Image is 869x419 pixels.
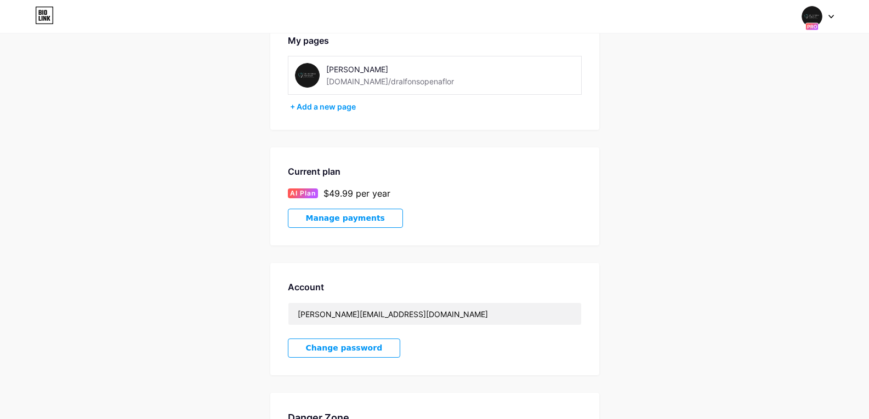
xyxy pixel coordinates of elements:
[288,280,582,294] div: Account
[290,188,316,198] span: AI Plan
[326,76,454,87] div: [DOMAIN_NAME]/dralfonsopenaflor
[306,343,383,353] span: Change password
[288,165,582,178] div: Current plan
[802,6,822,27] img: dralfonsopenaflor
[326,64,481,75] div: [PERSON_NAME]
[288,34,582,47] div: My pages
[306,214,385,223] span: Manage payments
[290,101,582,112] div: + Add a new page
[323,187,390,200] div: $49.99 per year
[295,63,320,88] img: dralfonsopenaflor
[288,338,401,358] button: Change password
[288,303,581,325] input: Email
[288,209,403,228] button: Manage payments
